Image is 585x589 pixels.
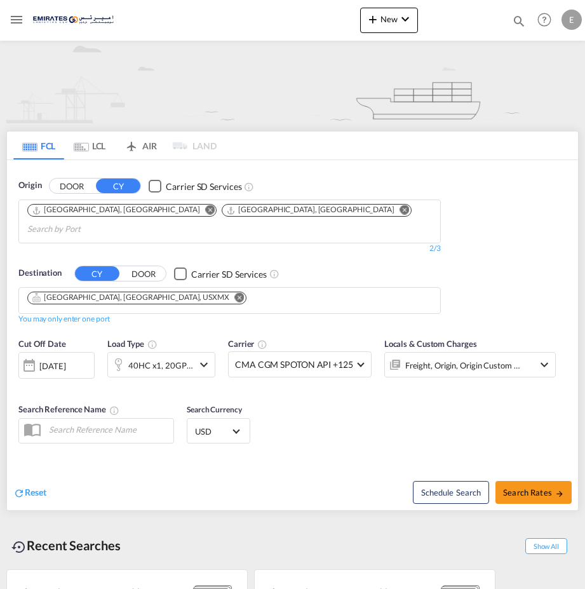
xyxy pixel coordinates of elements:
[13,487,25,499] md-icon: icon-refresh
[413,481,489,504] button: Note: By default Schedule search will only considerorigin ports, destination ports and cut off da...
[18,352,95,379] div: [DATE]
[227,292,246,305] button: Remove
[64,132,115,159] md-tab-item: LCL
[39,360,65,372] div: [DATE]
[4,7,29,32] button: Toggle Mobile Navigation
[360,8,418,33] button: icon-plus 400-fgNewicon-chevron-down
[537,357,552,372] md-icon: icon-chevron-down
[13,486,46,500] div: icon-refreshReset
[195,426,231,437] span: USD
[18,243,441,254] div: 2/3
[6,531,126,560] div: Recent Searches
[11,539,27,555] md-icon: icon-backup-restore
[174,267,267,280] md-checkbox: Checkbox No Ink
[228,339,267,349] span: Carrier
[269,269,279,279] md-icon: Unchecked: Search for CY (Container Yard) services for all selected carriers.Checked : Search for...
[149,179,241,193] md-checkbox: Checkbox No Ink
[512,14,526,33] div: icon-magnify
[32,292,232,303] div: Press delete to remove this chip.
[25,200,434,240] md-chips-wrap: Chips container. Use arrow keys to select chips.
[13,132,217,159] md-pagination-wrapper: Use the left and right arrow keys to navigate between tabs
[147,339,158,349] md-icon: icon-information-outline
[384,339,477,349] span: Locals & Custom Charges
[365,11,380,27] md-icon: icon-plus 400-fg
[124,139,139,148] md-icon: icon-airplane
[7,160,578,510] div: OriginDOOR CY Checkbox No InkUnchecked: Search for CY (Container Yard) services for all selected ...
[398,11,413,27] md-icon: icon-chevron-down
[244,182,254,192] md-icon: Unchecked: Search for CY (Container Yard) services for all selected carriers.Checked : Search for...
[197,205,216,217] button: Remove
[503,487,564,498] span: Search Rates
[128,356,193,374] div: 40HC x1 20GP x1
[32,205,202,215] div: Press delete to remove this chip.
[257,339,267,349] md-icon: The selected Trucker/Carrierwill be displayed in the rate results If the rates are from another f...
[187,405,242,414] span: Search Currency
[384,352,556,377] div: Freight Origin Origin Custom Destination Destination Custom Factory Stuffingicon-chevron-down
[18,267,62,280] span: Destination
[109,405,119,416] md-icon: Your search will be saved by the below given name
[115,132,166,159] md-tab-item: AIR
[32,292,229,303] div: Savannah, NY, USXMX
[6,39,579,123] img: new-FCL.png
[561,10,582,30] div: E
[32,205,199,215] div: Jebel Ali, AEJEA
[194,422,243,440] md-select: Select Currency: $ USDUnited States Dollar
[121,266,166,281] button: DOOR
[365,14,413,24] span: New
[525,538,567,554] span: Show All
[50,179,94,194] button: DOOR
[18,339,66,349] span: Cut Off Date
[226,205,394,215] div: Abu Dhabi, AEAUH
[392,205,411,217] button: Remove
[18,179,41,192] span: Origin
[191,268,267,281] div: Carrier SD Services
[96,179,140,193] button: CY
[18,377,28,395] md-datepicker: Select
[555,489,564,498] md-icon: icon-arrow-right
[405,356,521,374] div: Freight Origin Origin Custom Destination Destination Custom Factory Stuffing
[226,205,396,215] div: Press delete to remove this chip.
[25,288,257,310] md-chips-wrap: Chips container. Use arrow keys to select chips.
[534,9,555,30] span: Help
[512,14,526,28] md-icon: icon-magnify
[495,481,572,504] button: Search Ratesicon-arrow-right
[534,9,561,32] div: Help
[13,132,64,159] md-tab-item: FCL
[166,180,241,193] div: Carrier SD Services
[27,219,148,240] input: Chips input.
[235,358,353,371] span: CMA CGM SPOTON API +125
[43,420,173,439] input: Search Reference Name
[18,404,119,414] span: Search Reference Name
[75,266,119,281] button: CY
[196,357,212,372] md-icon: icon-chevron-down
[107,339,158,349] span: Load Type
[25,487,46,498] span: Reset
[33,6,119,34] img: c67187802a5a11ec94275b5db69a26e6.png
[18,314,110,325] div: You may only enter one port
[107,352,215,377] div: 40HC x1 20GP x1icon-chevron-down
